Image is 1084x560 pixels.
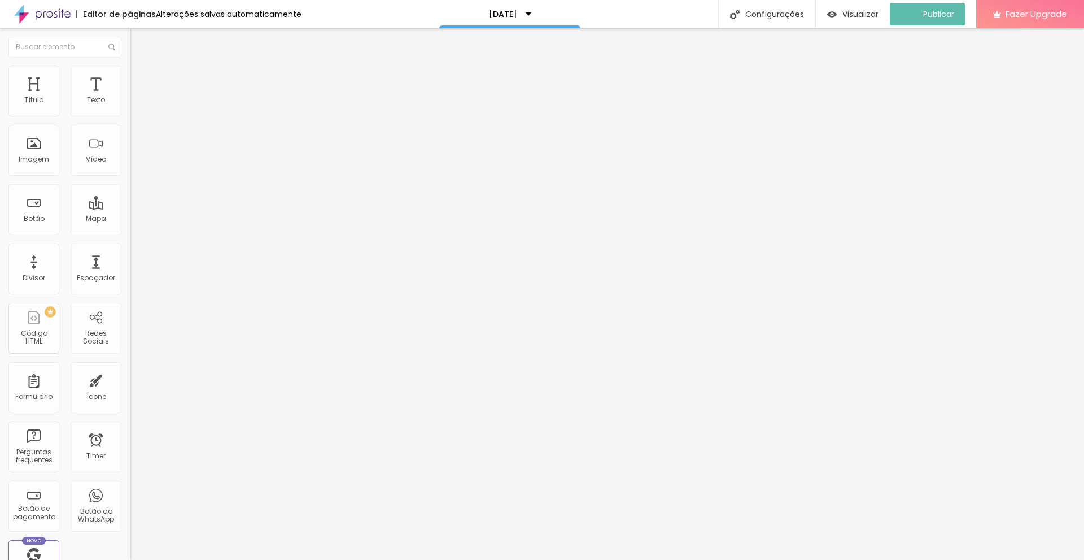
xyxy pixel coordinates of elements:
div: Novo [22,537,46,545]
div: Botão [24,215,45,223]
div: Espaçador [77,274,115,282]
button: Visualizar [816,3,890,25]
div: Ícone [86,393,106,401]
img: Icone [730,10,740,19]
div: Redes Sociais [73,329,118,346]
img: view-1.svg [827,10,837,19]
div: Timer [86,452,106,460]
img: Icone [108,44,115,50]
span: Publicar [923,10,954,19]
div: Botão de pagamento [11,505,56,521]
span: Visualizar [842,10,878,19]
div: Editor de páginas [76,10,156,18]
div: Vídeo [86,155,106,163]
div: Imagem [19,155,49,163]
div: Texto [87,96,105,104]
p: [DATE] [489,10,517,18]
div: Formulário [15,393,53,401]
div: Alterações salvas automaticamente [156,10,301,18]
div: Mapa [86,215,106,223]
div: Botão do WhatsApp [73,507,118,524]
span: Fazer Upgrade [1006,9,1067,19]
div: Código HTML [11,329,56,346]
input: Buscar elemento [8,37,121,57]
div: Divisor [23,274,45,282]
div: Perguntas frequentes [11,448,56,465]
button: Publicar [890,3,965,25]
div: Título [24,96,43,104]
